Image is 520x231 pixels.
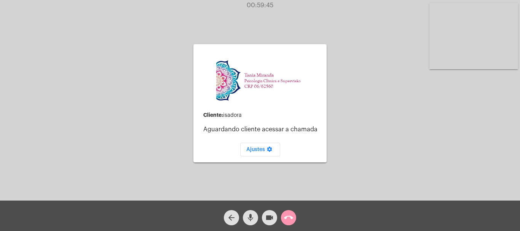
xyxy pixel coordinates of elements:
strong: Cliente: [203,112,223,118]
mat-icon: arrow_back [227,213,236,222]
p: Aguardando cliente acessar a chamada [203,126,321,133]
div: isadora [203,112,321,118]
img: 82f91219-cc54-a9e9-c892-318f5ec67ab1.jpg [216,58,304,103]
mat-icon: mic [246,213,255,222]
mat-icon: settings [265,146,274,155]
span: 00:59:45 [247,2,273,8]
span: Ajustes [246,147,274,152]
mat-icon: call_end [284,213,293,222]
mat-icon: videocam [265,213,274,222]
button: Ajustes [240,143,280,156]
